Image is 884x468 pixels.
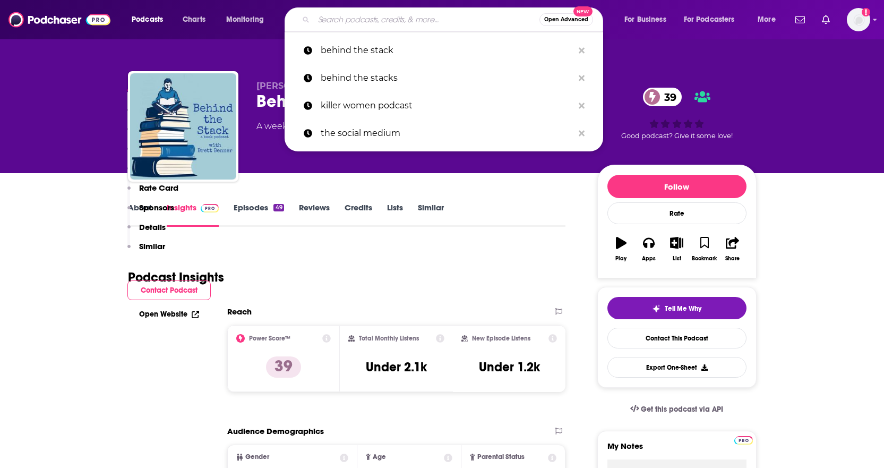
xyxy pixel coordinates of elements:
img: Podchaser - Follow, Share and Rate Podcasts [8,10,110,30]
a: Show notifications dropdown [818,11,834,29]
p: Sponsors [139,202,174,212]
a: killer women podcast [285,92,603,120]
p: killer women podcast [321,92,573,120]
div: Bookmark [692,256,717,262]
button: open menu [677,11,750,28]
div: 49 [273,204,284,211]
a: Charts [176,11,212,28]
p: Details [139,222,166,232]
span: [PERSON_NAME] [256,81,332,91]
span: Parental Status [477,454,525,461]
span: Good podcast? Give it some love! [621,132,733,140]
span: More [758,12,776,27]
a: the social medium [285,120,603,147]
span: Charts [183,12,205,27]
div: A weekly podcast [256,120,389,133]
button: open menu [750,11,789,28]
a: Get this podcast via API [622,396,732,422]
span: For Business [624,12,666,27]
h3: Under 1.2k [479,359,540,375]
span: Tell Me Why [665,304,701,313]
h2: New Episode Listens [472,335,530,342]
span: Age [373,454,386,461]
button: Details [127,222,166,242]
p: behind the stacks [321,64,573,92]
a: behind the stacks [285,64,603,92]
a: Lists [387,202,403,227]
h3: Under 2.1k [366,359,427,375]
a: Episodes49 [234,202,284,227]
input: Search podcasts, credits, & more... [314,11,539,28]
button: open menu [219,11,278,28]
div: Search podcasts, credits, & more... [295,7,613,32]
button: Open AdvancedNew [539,13,593,26]
div: Share [725,256,740,262]
img: Behind The Stack [130,73,236,180]
a: Pro website [734,435,753,445]
span: New [573,6,593,16]
button: Share [718,230,746,268]
a: Contact This Podcast [607,328,746,348]
button: Bookmark [691,230,718,268]
a: behind the stack [285,37,603,64]
svg: Add a profile image [862,8,870,16]
span: Gender [245,454,269,461]
h2: Reach [227,307,252,317]
span: 39 [654,88,682,106]
span: Get this podcast via API [641,405,723,414]
h2: Total Monthly Listens [359,335,419,342]
p: 39 [266,356,301,378]
img: User Profile [847,8,870,31]
div: Apps [642,256,656,262]
a: Show notifications dropdown [791,11,809,29]
span: Logged in as AtriaBooks [847,8,870,31]
label: My Notes [607,441,746,460]
span: Monitoring [226,12,264,27]
h2: Audience Demographics [227,426,324,436]
button: Follow [607,175,746,198]
span: Podcasts [132,12,163,27]
a: Reviews [299,202,330,227]
p: Similar [139,241,165,251]
button: List [663,230,690,268]
button: Show profile menu [847,8,870,31]
p: behind the stack [321,37,573,64]
div: Rate [607,202,746,224]
button: open menu [617,11,680,28]
p: the social medium [321,120,573,147]
a: Credits [345,202,372,227]
img: tell me why sparkle [652,304,660,313]
button: Play [607,230,635,268]
a: Open Website [139,310,199,319]
button: tell me why sparkleTell Me Why [607,297,746,319]
div: 39Good podcast? Give it some love! [597,81,757,147]
span: For Podcasters [684,12,735,27]
button: Sponsors [127,202,174,222]
div: Play [615,256,626,262]
button: Similar [127,241,165,261]
button: open menu [124,11,177,28]
a: 39 [643,88,682,106]
img: Podchaser Pro [734,436,753,445]
button: Apps [635,230,663,268]
div: List [673,256,681,262]
h2: Power Score™ [249,335,290,342]
span: Open Advanced [544,17,588,22]
button: Contact Podcast [127,280,211,300]
a: Similar [418,202,444,227]
button: Export One-Sheet [607,357,746,378]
